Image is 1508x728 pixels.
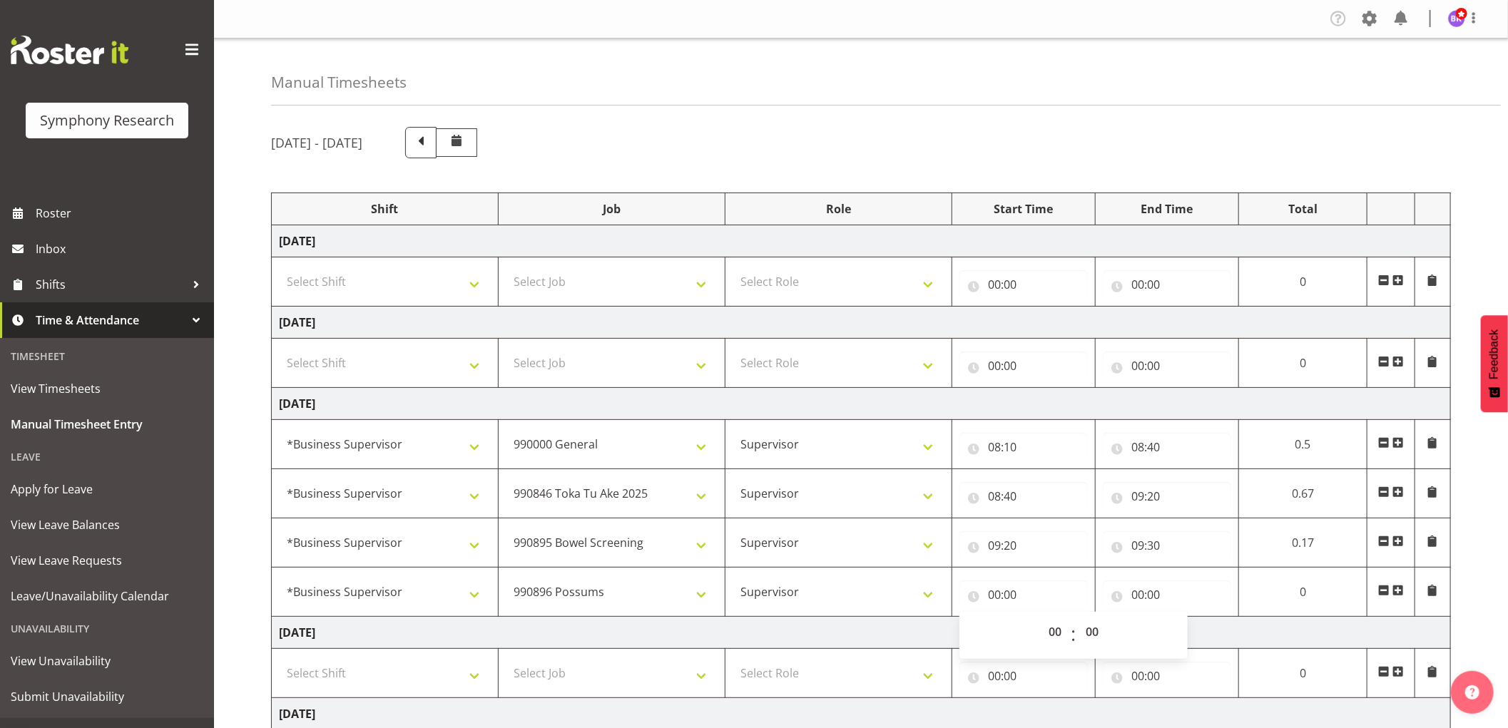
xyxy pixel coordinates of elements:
div: End Time [1103,200,1231,217]
span: Submit Unavailability [11,686,203,707]
a: View Leave Balances [4,507,210,543]
input: Click to select... [959,482,1088,511]
input: Click to select... [959,433,1088,461]
button: Feedback - Show survey [1481,315,1508,412]
div: Symphony Research [40,110,174,131]
span: Time & Attendance [36,309,185,331]
span: Leave/Unavailability Calendar [11,585,203,607]
input: Click to select... [959,270,1088,299]
div: Role [733,200,944,217]
a: Leave/Unavailability Calendar [4,578,210,614]
span: View Leave Requests [11,550,203,571]
a: View Unavailability [4,643,210,679]
td: 0 [1238,568,1367,617]
td: 0.5 [1238,420,1367,469]
td: [DATE] [272,307,1451,339]
span: View Timesheets [11,378,203,399]
span: Feedback [1488,329,1501,379]
div: Shift [279,200,491,217]
td: 0 [1238,339,1367,388]
span: Inbox [36,238,207,260]
span: View Leave Balances [11,514,203,535]
td: 0 [1238,257,1367,307]
div: Timesheet [4,342,210,371]
input: Click to select... [959,662,1088,690]
input: Click to select... [1103,531,1231,560]
div: Unavailability [4,614,210,643]
input: Click to select... [959,531,1088,560]
a: View Timesheets [4,371,210,406]
input: Click to select... [1103,270,1231,299]
span: Roster [36,202,207,224]
span: View Unavailability [11,650,203,672]
a: View Leave Requests [4,543,210,578]
h4: Manual Timesheets [271,74,407,91]
input: Click to select... [1103,352,1231,380]
img: bhavik-kanna1260.jpg [1448,10,1465,27]
div: Total [1246,200,1360,217]
div: Job [506,200,718,217]
img: help-xxl-2.png [1465,685,1479,699]
h5: [DATE] - [DATE] [271,135,362,150]
td: [DATE] [272,388,1451,420]
span: Manual Timesheet Entry [11,414,203,435]
input: Click to select... [1103,482,1231,511]
img: Rosterit website logo [11,36,128,64]
span: : [1071,617,1076,653]
input: Click to select... [959,580,1088,609]
a: Apply for Leave [4,471,210,507]
a: Manual Timesheet Entry [4,406,210,442]
a: Submit Unavailability [4,679,210,714]
div: Start Time [959,200,1088,217]
span: Apply for Leave [11,478,203,500]
td: [DATE] [272,617,1451,649]
td: 0.67 [1238,469,1367,518]
td: 0.17 [1238,518,1367,568]
input: Click to select... [1103,433,1231,461]
td: [DATE] [272,225,1451,257]
div: Leave [4,442,210,471]
input: Click to select... [1103,580,1231,609]
input: Click to select... [1103,662,1231,690]
span: Shifts [36,274,185,295]
td: 0 [1238,649,1367,698]
input: Click to select... [959,352,1088,380]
